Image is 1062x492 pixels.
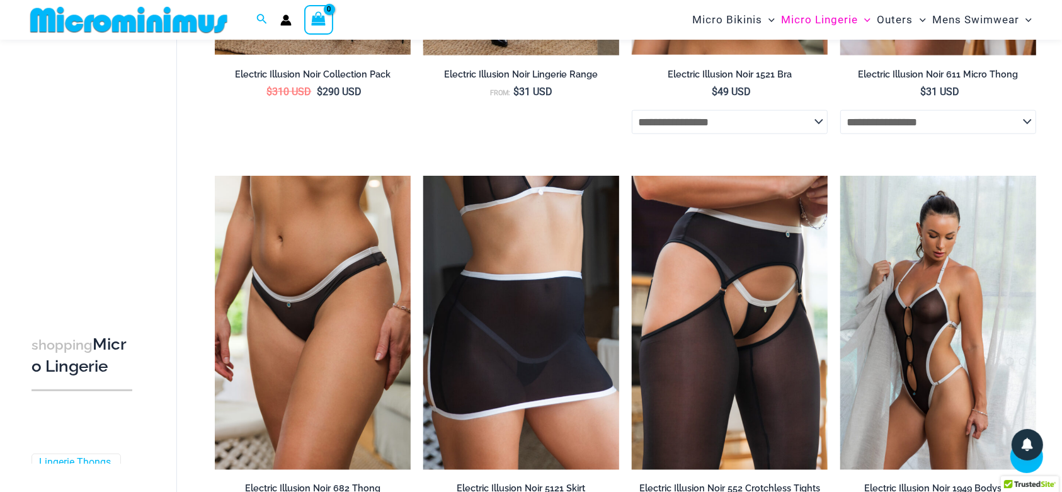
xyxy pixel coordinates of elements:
[712,86,717,98] span: $
[762,4,775,36] span: Menu Toggle
[632,176,828,470] a: Electric Illusion Noir 1521 Bra 611 Micro 552 Tights 06Electric Illusion Noir 1521 Bra 611 Micro ...
[778,4,874,36] a: Micro LingerieMenu ToggleMenu Toggle
[317,86,323,98] span: $
[266,86,311,98] bdi: 310 USD
[215,69,411,85] a: Electric Illusion Noir Collection Pack
[31,336,93,352] span: shopping
[31,42,145,294] iframe: TrustedSite Certified
[781,4,858,36] span: Micro Lingerie
[215,176,411,470] img: Electric Illusion Noir 682 Thong 01
[877,4,913,36] span: Outers
[266,86,272,98] span: $
[692,4,762,36] span: Micro Bikinis
[840,176,1036,470] a: Electric Illusion Noir 1949 Bodysuit 03Electric Illusion Noir 1949 Bodysuit 04Electric Illusion N...
[632,69,828,85] a: Electric Illusion Noir 1521 Bra
[932,4,1019,36] span: Mens Swimwear
[712,86,751,98] bdi: 49 USD
[423,176,619,470] a: Electric Illusion Noir Skirt 02Electric Illusion Noir 1521 Bra 611 Micro 5121 Skirt 01Electric Il...
[1019,4,1032,36] span: Menu Toggle
[689,4,778,36] a: Micro BikinisMenu ToggleMenu Toggle
[632,69,828,81] h2: Electric Illusion Noir 1521 Bra
[25,6,232,34] img: MM SHOP LOGO FLAT
[256,12,268,28] a: Search icon link
[513,86,519,98] span: $
[423,69,619,85] a: Electric Illusion Noir Lingerie Range
[423,176,619,470] img: Electric Illusion Noir Skirt 02
[31,333,132,377] h3: Micro Lingerie
[920,86,959,98] bdi: 31 USD
[39,455,111,469] a: Lingerie Thongs
[215,176,411,470] a: Electric Illusion Noir 682 Thong 01Electric Illusion Noir 682 Thong 02Electric Illusion Noir 682 ...
[874,4,929,36] a: OutersMenu ToggleMenu Toggle
[840,176,1036,470] img: Electric Illusion Noir 1949 Bodysuit 03
[423,69,619,81] h2: Electric Illusion Noir Lingerie Range
[317,86,362,98] bdi: 290 USD
[490,89,510,97] span: From:
[929,4,1035,36] a: Mens SwimwearMenu ToggleMenu Toggle
[632,176,828,470] img: Electric Illusion Noir 1521 Bra 611 Micro 552 Tights 06
[858,4,871,36] span: Menu Toggle
[920,86,926,98] span: $
[513,86,552,98] bdi: 31 USD
[280,14,292,26] a: Account icon link
[913,4,926,36] span: Menu Toggle
[304,5,333,34] a: View Shopping Cart, empty
[215,69,411,81] h2: Electric Illusion Noir Collection Pack
[687,2,1037,38] nav: Site Navigation
[840,69,1036,81] h2: Electric Illusion Noir 611 Micro Thong
[840,69,1036,85] a: Electric Illusion Noir 611 Micro Thong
